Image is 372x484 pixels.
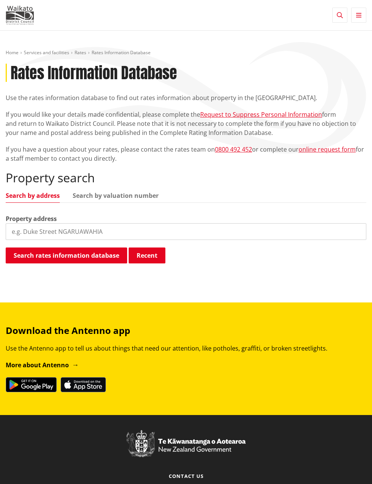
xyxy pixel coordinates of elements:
[126,430,246,457] img: New Zealand Government
[61,377,106,392] img: Download on the App Store
[6,49,19,56] a: Home
[73,193,159,199] a: Search by valuation number
[200,110,322,119] a: Request to Suppress Personal Information
[6,361,79,369] a: More about Antenno
[6,93,366,102] p: Use the rates information database to find out rates information about property in the [GEOGRAPHI...
[11,64,177,82] h1: Rates Information Database
[6,377,57,392] img: Get it on Google Play
[126,447,246,454] a: New Zealand Government
[6,171,366,185] h2: Property search
[6,223,366,240] input: e.g. Duke Street NGARUAWAHIA
[6,50,366,56] nav: breadcrumb
[129,247,165,263] button: Recent
[6,110,366,137] p: If you would like your details made confidential, please complete the form and return to Waikato ...
[6,214,57,223] label: Property address
[75,49,86,56] a: Rates
[6,325,366,336] h3: Download the Antenno app
[169,473,204,479] a: Contact us
[215,145,252,154] a: 0800 492 452
[24,49,69,56] a: Services and facilities
[6,6,34,25] img: Waikato District Council - Te Kaunihera aa Takiwaa o Waikato
[6,247,127,263] button: Search rates information database
[92,49,151,56] span: Rates Information Database
[6,145,366,163] p: If you have a question about your rates, please contact the rates team on or complete our for a s...
[299,145,356,154] a: online request form
[6,344,366,353] p: Use the Antenno app to tell us about things that need our attention, like potholes, graffiti, or ...
[6,193,60,199] a: Search by address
